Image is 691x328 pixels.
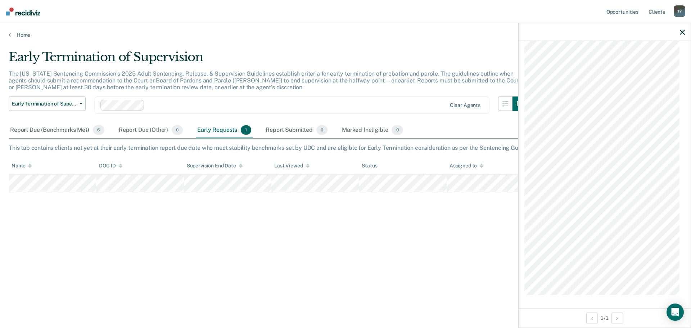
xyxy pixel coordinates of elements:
[172,125,183,135] span: 0
[196,122,253,138] div: Early Requests
[340,122,405,138] div: Marked Ineligible
[187,163,243,169] div: Supervision End Date
[6,8,40,15] img: Recidiviz
[392,125,403,135] span: 0
[9,144,682,151] div: This tab contains clients not yet at their early termination report due date who meet stability b...
[99,163,122,169] div: DOC ID
[519,308,691,327] div: 1 / 1
[117,122,184,138] div: Report Due (Other)
[93,125,104,135] span: 6
[12,101,77,107] span: Early Termination of Supervision
[9,122,106,138] div: Report Due (Benchmarks Met)
[264,122,329,138] div: Report Submitted
[586,312,598,324] button: Previous Opportunity
[362,163,377,169] div: Status
[667,304,684,321] div: Open Intercom Messenger
[611,312,623,324] button: Next Opportunity
[450,102,480,108] div: Clear agents
[274,163,309,169] div: Last Viewed
[12,163,32,169] div: Name
[450,163,483,169] div: Assigned to
[9,32,682,38] a: Home
[9,70,521,91] p: The [US_STATE] Sentencing Commission’s 2025 Adult Sentencing, Release, & Supervision Guidelines e...
[316,125,328,135] span: 0
[241,125,251,135] span: 1
[9,50,527,70] div: Early Termination of Supervision
[674,5,685,17] div: T Y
